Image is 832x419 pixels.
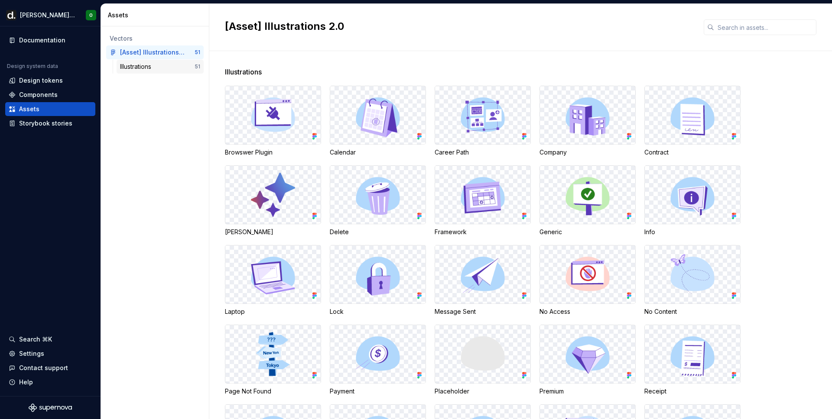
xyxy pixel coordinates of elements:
[435,148,531,157] div: Career Path
[195,49,200,56] div: 51
[330,228,426,236] div: Delete
[225,67,262,77] span: Illustrations
[19,335,52,344] div: Search ⌘K
[6,10,16,20] img: b918d911-6884-482e-9304-cbecc30deec6.png
[5,88,95,102] a: Components
[110,34,200,43] div: Vectors
[89,12,93,19] div: O
[330,307,426,316] div: Lock
[5,332,95,346] button: Search ⌘K
[330,148,426,157] div: Calendar
[5,33,95,47] a: Documentation
[539,307,636,316] div: No Access
[539,148,636,157] div: Company
[225,19,693,33] h2: [Asset] Illustrations 2.0
[5,361,95,375] button: Contact support
[5,102,95,116] a: Assets
[195,63,200,70] div: 51
[225,387,321,396] div: Page Not Found
[19,119,72,128] div: Storybook stories
[20,11,75,19] div: [PERSON_NAME] UI
[19,364,68,372] div: Contact support
[435,387,531,396] div: Placeholder
[117,60,204,74] a: Illustrations51
[19,36,65,45] div: Documentation
[106,45,204,59] a: [Asset] Illustrations 2.051
[120,48,185,57] div: [Asset] Illustrations 2.0
[225,228,321,236] div: [PERSON_NAME]
[539,228,636,236] div: Generic
[5,116,95,130] a: Storybook stories
[19,105,39,113] div: Assets
[5,375,95,389] button: Help
[5,74,95,87] a: Design tokens
[225,307,321,316] div: Laptop
[108,11,205,19] div: Assets
[539,387,636,396] div: Premium
[225,148,321,157] div: Browswer Plugin
[644,307,741,316] div: No Content
[7,63,58,70] div: Design system data
[435,307,531,316] div: Message Sent
[644,387,741,396] div: Receipt
[19,349,44,358] div: Settings
[29,403,72,412] svg: Supernova Logo
[19,76,63,85] div: Design tokens
[644,148,741,157] div: Contract
[435,228,531,236] div: Framework
[644,228,741,236] div: Info
[120,62,155,71] div: Illustrations
[19,90,58,99] div: Components
[19,378,33,387] div: Help
[2,6,99,24] button: [PERSON_NAME] UIO
[5,347,95,361] a: Settings
[330,387,426,396] div: Payment
[714,19,816,35] input: Search in assets...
